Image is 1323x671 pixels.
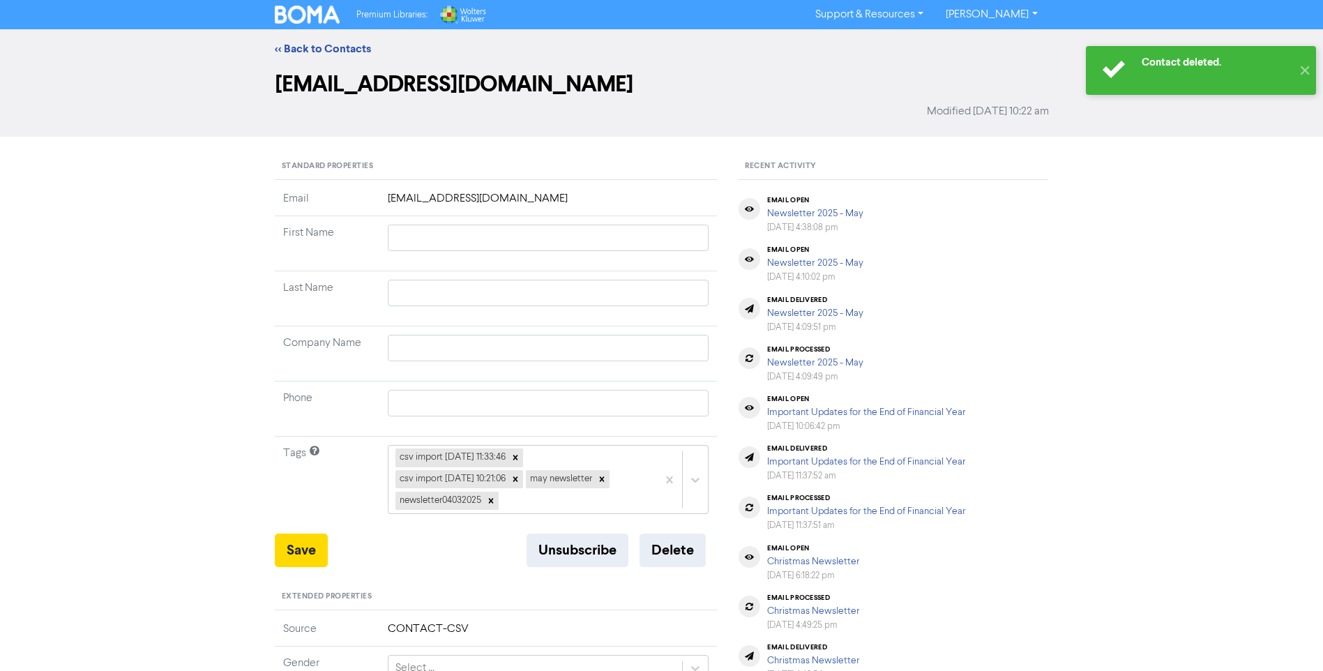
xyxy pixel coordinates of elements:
[767,469,966,483] div: [DATE] 11:37:52 am
[767,444,966,453] div: email delivered
[935,3,1048,26] a: [PERSON_NAME]
[1253,604,1323,671] iframe: Chat Widget
[275,42,371,56] a: << Back to Contacts
[395,470,508,488] div: csv import [DATE] 10:21:06
[767,246,863,254] div: email open
[640,534,706,567] button: Delete
[767,258,863,268] a: Newsletter 2025 - May
[767,643,860,651] div: email delivered
[767,321,863,334] div: [DATE] 4:09:51 pm
[767,196,863,204] div: email open
[767,557,860,566] a: Christmas Newsletter
[275,437,379,534] td: Tags
[379,190,718,216] td: [EMAIL_ADDRESS][DOMAIN_NAME]
[767,606,860,616] a: Christmas Newsletter
[275,326,379,382] td: Company Name
[275,6,340,24] img: BOMA Logo
[767,457,966,467] a: Important Updates for the End of Financial Year
[767,619,860,632] div: [DATE] 4:49:25 pm
[1142,55,1292,70] div: Contact deleted.
[395,448,508,467] div: csv import [DATE] 11:33:46
[767,209,863,218] a: Newsletter 2025 - May
[767,494,966,502] div: email processed
[767,594,860,602] div: email processed
[767,544,860,552] div: email open
[767,395,966,403] div: email open
[439,6,486,24] img: Wolters Kluwer
[275,190,379,216] td: Email
[275,271,379,326] td: Last Name
[767,420,966,433] div: [DATE] 10:06:42 pm
[275,71,1049,98] h2: [EMAIL_ADDRESS][DOMAIN_NAME]
[767,308,863,318] a: Newsletter 2025 - May
[526,470,594,488] div: may newsletter
[738,153,1048,180] div: Recent Activity
[275,153,718,180] div: Standard Properties
[767,506,966,516] a: Important Updates for the End of Financial Year
[379,621,718,647] td: CONTACT-CSV
[767,271,863,284] div: [DATE] 4:10:02 pm
[356,10,428,20] span: Premium Libraries:
[767,370,863,384] div: [DATE] 4:09:49 pm
[767,358,863,368] a: Newsletter 2025 - May
[767,519,966,532] div: [DATE] 11:37:51 am
[395,492,483,510] div: newsletter04032025
[275,216,379,271] td: First Name
[527,534,628,567] button: Unsubscribe
[767,407,966,417] a: Important Updates for the End of Financial Year
[275,621,379,647] td: Source
[275,584,718,610] div: Extended Properties
[767,656,860,665] a: Christmas Newsletter
[767,345,863,354] div: email processed
[804,3,935,26] a: Support & Resources
[767,296,863,304] div: email delivered
[927,103,1049,120] span: Modified [DATE] 10:22 am
[767,569,860,582] div: [DATE] 6:18:22 pm
[275,534,328,567] button: Save
[275,382,379,437] td: Phone
[767,221,863,234] div: [DATE] 4:38:08 pm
